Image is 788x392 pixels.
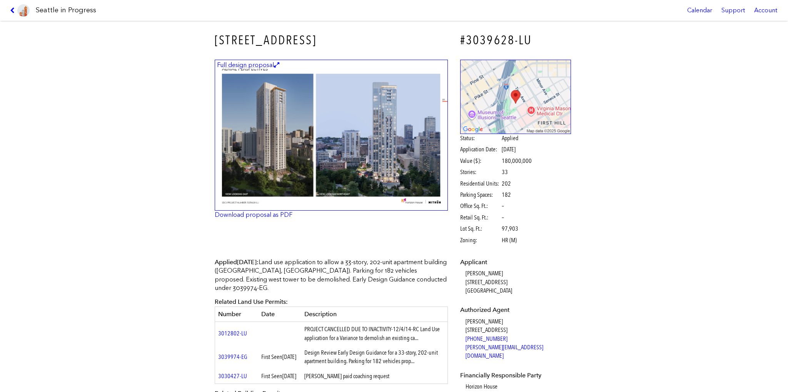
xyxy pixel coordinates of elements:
a: 3030427-LU [218,372,247,380]
td: [PERSON_NAME] paid coaching request [301,369,448,384]
span: 182 [502,191,511,199]
a: [PHONE_NUMBER] [466,335,508,342]
th: Description [301,307,448,322]
th: Number [215,307,258,322]
span: [DATE] [282,372,296,380]
dd: [PERSON_NAME] [STREET_ADDRESS] [GEOGRAPHIC_DATA] [466,269,571,295]
td: First Seen [258,345,301,369]
p: Land use application to allow a 33-story, 202-unit apartment building ([GEOGRAPHIC_DATA], [GEOGRA... [215,258,448,293]
span: 33 [502,168,508,176]
dt: Applicant [460,258,571,266]
span: [DATE] [502,146,516,153]
span: Related Land Use Permits: [215,298,288,305]
figcaption: Full design proposal [216,61,280,69]
a: 3039974-EG [218,353,247,360]
span: [DATE] [282,353,296,360]
span: Stories: [460,168,501,176]
span: 180,000,000 [502,157,532,165]
a: [PERSON_NAME][EMAIL_ADDRESS][DOMAIN_NAME] [466,343,543,359]
h4: #3039628-LU [460,32,571,49]
td: PROJECT CANCELLED DUE TO INACTIVITY-12/4/14-RC Land Use application for a Variance to demolish an... [301,322,448,345]
span: – [502,213,504,222]
span: Office Sq. Ft.: [460,202,501,210]
dt: Authorized Agent [460,306,571,314]
a: Full design proposal [215,60,448,211]
td: First Seen [258,369,301,384]
span: Application Date: [460,145,501,154]
span: [DATE] [237,258,257,266]
span: Zoning: [460,236,501,245]
span: 97,903 [502,224,518,233]
span: Applied : [215,258,259,266]
span: Value ($): [460,157,501,165]
dt: Financially Responsible Party [460,371,571,380]
td: Design Review Early Design Guidance for a 33-story, 202-unit apartment building. Parking for 182 ... [301,345,448,369]
span: HR (M) [502,236,517,245]
dd: [PERSON_NAME] [STREET_ADDRESS] [466,317,571,360]
span: – [502,202,504,210]
th: Date [258,307,301,322]
a: 3012802-LU [218,330,247,337]
span: 202 [502,179,511,188]
img: staticmap [460,60,571,134]
span: Lot Sq. Ft.: [460,224,501,233]
h3: [STREET_ADDRESS] [215,32,448,49]
span: Parking Spaces: [460,191,501,199]
span: Retail Sq. Ft.: [460,213,501,222]
img: 89.jpg [215,60,448,211]
span: Residential Units: [460,179,501,188]
img: favicon-96x96.png [17,4,30,17]
span: Applied [502,134,518,142]
span: Status: [460,134,501,142]
a: Download proposal as PDF [215,211,292,218]
h1: Seattle in Progress [36,5,96,15]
